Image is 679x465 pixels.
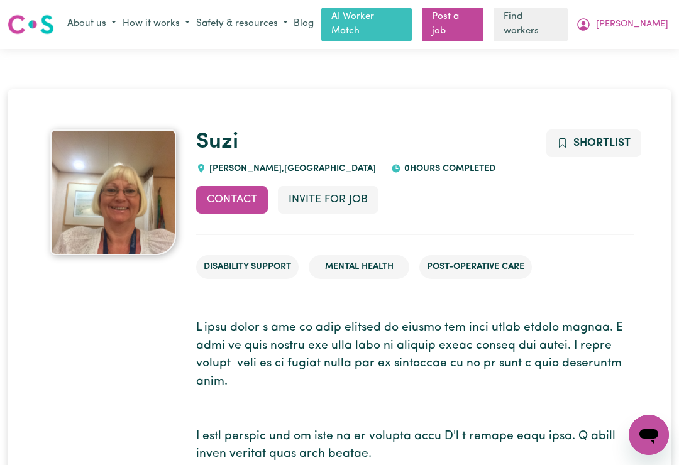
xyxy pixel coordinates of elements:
span: [PERSON_NAME] [596,18,668,31]
button: My Account [573,14,671,35]
a: Careseekers logo [8,10,54,39]
button: About us [64,14,119,35]
button: Contact [196,186,268,214]
button: How it works [119,14,193,35]
span: [PERSON_NAME] , [GEOGRAPHIC_DATA] [206,164,376,173]
button: Invite for Job [278,186,378,214]
li: Disability Support [196,255,299,279]
a: Suzi [196,131,238,153]
img: Careseekers logo [8,13,54,36]
span: Shortlist [573,138,631,148]
button: Safety & resources [193,14,291,35]
a: Find workers [494,8,568,41]
a: Blog [291,14,316,34]
a: Post a job [422,8,483,41]
li: Post-operative care [419,255,532,279]
a: Suzi's profile picture' [45,129,181,255]
li: Mental Health [309,255,409,279]
span: 0 hours completed [401,164,495,173]
img: Suzi [50,129,176,255]
a: AI Worker Match [321,8,412,41]
iframe: Button to launch messaging window [629,415,669,455]
button: Add to shortlist [546,129,641,157]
